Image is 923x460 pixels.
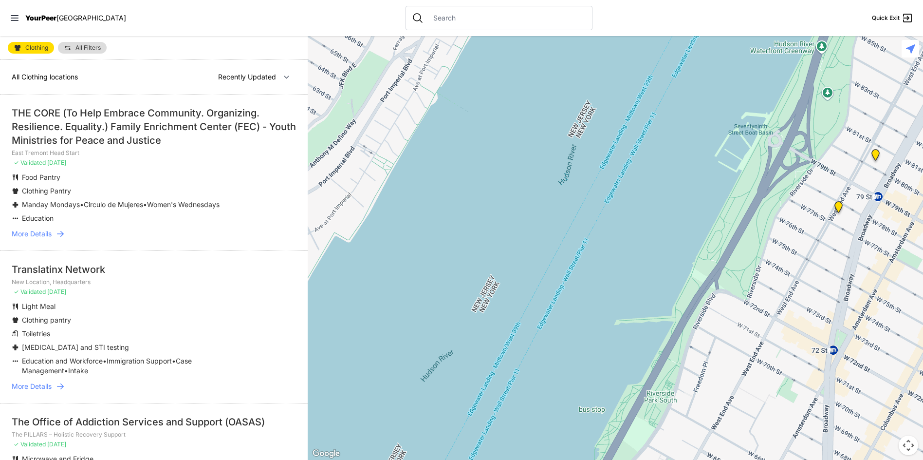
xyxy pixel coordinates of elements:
[22,173,60,181] span: Food Pantry
[12,229,52,239] span: More Details
[12,149,296,157] p: East Tremont Head Start
[25,45,48,51] span: Clothing
[47,159,66,166] span: [DATE]
[22,302,55,310] span: Light Meal
[80,200,84,209] span: •
[14,441,46,448] span: ✓ Validated
[64,366,68,375] span: •
[22,316,71,324] span: Clothing pantry
[22,200,80,209] span: Manday Mondays
[12,415,296,429] div: The Office of Addiction Services and Support (OASAS)
[58,42,107,54] a: All Filters
[14,288,46,295] span: ✓ Validated
[147,200,220,209] span: Women's Wednesdays
[107,357,172,365] span: Immigration Support
[22,343,129,351] span: [MEDICAL_DATA] and STI testing
[12,382,296,391] a: More Details
[12,229,296,239] a: More Details
[22,214,54,222] span: Education
[310,447,342,460] img: Google
[56,14,126,22] span: [GEOGRAPHIC_DATA]
[12,263,296,276] div: Translatinx Network
[103,357,107,365] span: •
[872,14,900,22] span: Quick Exit
[869,149,882,165] div: Pathways Adult Drop-In Program
[12,382,52,391] span: More Details
[12,278,296,286] p: New Location, Headquarters
[427,13,586,23] input: Search
[22,329,50,338] span: Toiletries
[84,200,143,209] span: Circulo de Mujeres
[899,436,918,455] button: Map camera controls
[47,288,66,295] span: [DATE]
[12,106,296,147] div: THE CORE (To Help Embrace Community. Organizing. Resilience. Equality.) Family Enrichment Center ...
[310,447,342,460] a: Open this area in Google Maps (opens a new window)
[143,200,147,209] span: •
[25,14,56,22] span: YourPeer
[8,42,54,54] a: Clothing
[22,357,103,365] span: Education and Workforce
[172,357,176,365] span: •
[68,366,88,375] span: Intake
[25,15,126,21] a: YourPeer[GEOGRAPHIC_DATA]
[22,187,71,195] span: Clothing Pantry
[75,45,101,51] span: All Filters
[872,12,913,24] a: Quick Exit
[47,441,66,448] span: [DATE]
[12,73,78,81] span: All Clothing locations
[14,159,46,166] span: ✓ Validated
[12,431,296,439] p: The PILLARS – Holistic Recovery Support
